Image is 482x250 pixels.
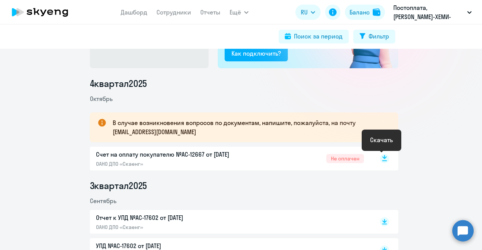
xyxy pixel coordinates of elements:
div: Скачать [370,135,393,144]
a: Отчеты [200,8,220,16]
span: Не оплачен [326,154,364,163]
div: Поиск за период [294,32,343,41]
a: Сотрудники [156,8,191,16]
p: Постоплата, [PERSON_NAME]-ХЕМИ-РУС-2, ООО [393,3,464,21]
img: balance [373,8,380,16]
button: Балансbalance [345,5,385,20]
button: Ещё [230,5,249,20]
li: 3 квартал 2025 [90,179,398,192]
span: Октябрь [90,95,113,103]
li: 4 квартал 2025 [90,77,398,90]
div: Баланс [350,8,370,17]
a: Дашборд [121,8,147,16]
button: Постоплата, [PERSON_NAME]-ХЕМИ-РУС-2, ООО [389,3,476,21]
p: Счет на оплату покупателю №AC-12667 от [DATE] [96,150,256,159]
button: Фильтр [353,30,395,43]
button: RU [295,5,321,20]
p: ОАНО ДПО «Скаенг» [96,224,256,231]
button: Как подключить? [225,46,288,61]
p: Отчет к УПД №AC-17602 от [DATE] [96,213,256,222]
span: RU [301,8,308,17]
p: ОАНО ДПО «Скаенг» [96,160,256,167]
a: Отчет к УПД №AC-17602 от [DATE]ОАНО ДПО «Скаенг» [96,213,364,231]
div: Фильтр [369,32,389,41]
a: Счет на оплату покупателю №AC-12667 от [DATE]ОАНО ДПО «Скаенг»Не оплачен [96,150,364,167]
span: Ещё [230,8,241,17]
button: Поиск за период [279,30,349,43]
p: В случае возникновения вопросов по документам, напишите, пожалуйста, на почту [EMAIL_ADDRESS][DOM... [113,118,385,136]
span: Сентябрь [90,197,117,205]
div: Как подключить? [231,49,281,58]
